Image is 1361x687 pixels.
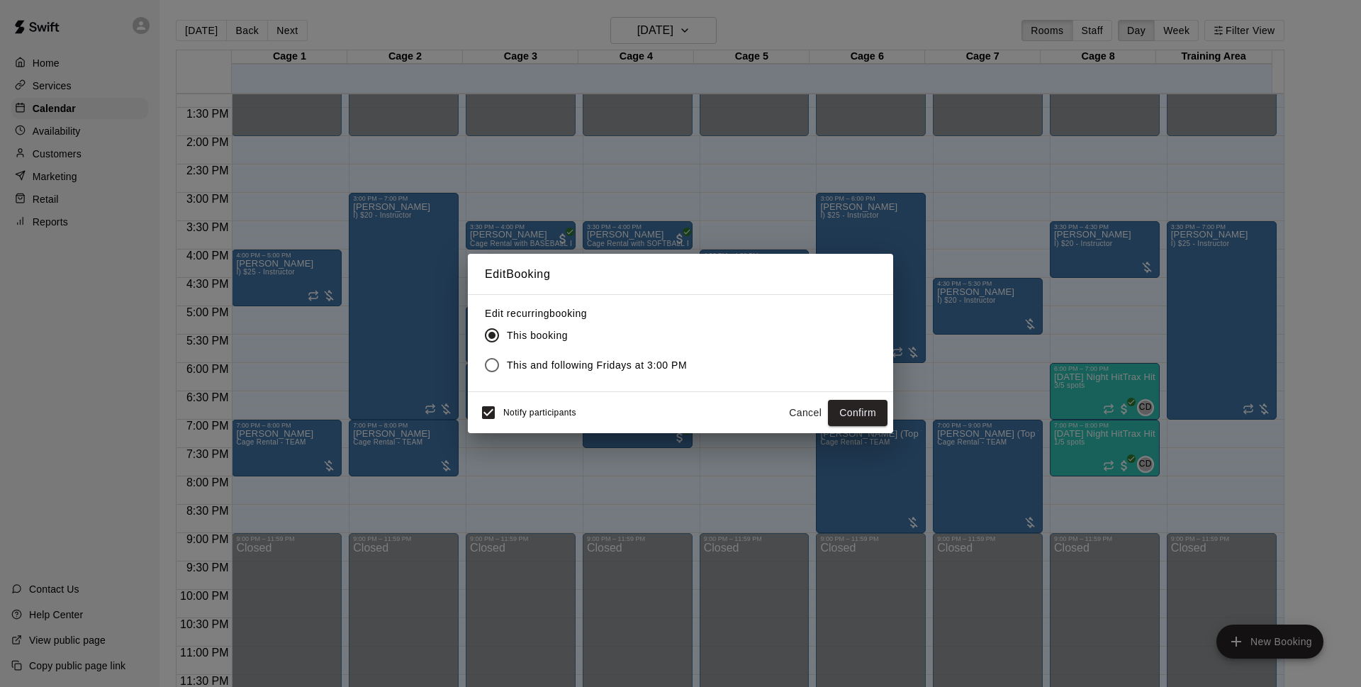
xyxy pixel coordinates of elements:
[507,328,568,343] span: This booking
[507,358,687,373] span: This and following Fridays at 3:00 PM
[468,254,893,295] h2: Edit Booking
[485,306,698,320] label: Edit recurring booking
[503,408,576,418] span: Notify participants
[828,400,887,426] button: Confirm
[783,400,828,426] button: Cancel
